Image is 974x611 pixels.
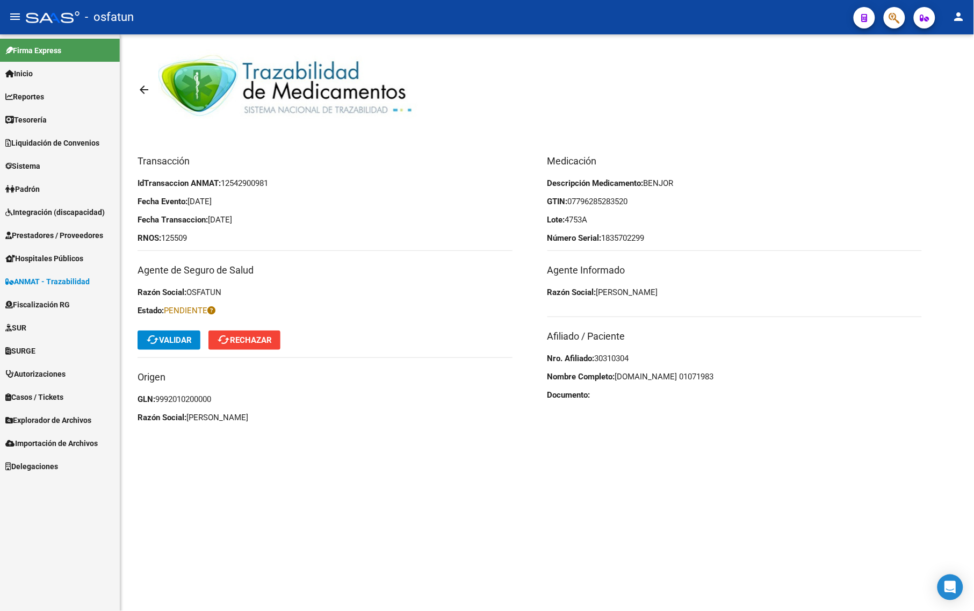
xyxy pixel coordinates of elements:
span: Rechazar [217,335,272,345]
span: Inicio [5,68,33,80]
h3: Origen [138,370,513,385]
img: anmat.jpeg [158,50,421,130]
span: [PERSON_NAME] [186,413,248,422]
mat-icon: menu [9,10,21,23]
p: Estado: [138,305,513,317]
span: Tesorería [5,114,47,126]
span: Prestadores / Proveedores [5,229,103,241]
span: 12542900981 [221,178,268,188]
p: Fecha Evento: [138,196,513,207]
p: Lote: [547,214,922,226]
p: Número Serial: [547,232,922,244]
span: Validar [146,335,192,345]
button: Validar [138,330,200,350]
span: Autorizaciones [5,368,66,380]
span: Casos / Tickets [5,391,63,403]
span: [DATE] [208,215,232,225]
p: IdTransaccion ANMAT: [138,177,513,189]
h3: Agente de Seguro de Salud [138,263,513,278]
span: BENJOR [644,178,674,188]
h3: Transacción [138,154,513,169]
p: Documento: [547,389,922,401]
p: Fecha Transaccion: [138,214,513,226]
span: Liquidación de Convenios [5,137,99,149]
h3: Medicación [547,154,922,169]
span: 30310304 [595,354,629,363]
mat-icon: cached [217,333,230,346]
p: Nombre Completo: [547,371,922,383]
div: Open Intercom Messenger [937,574,963,600]
span: ANMAT - Trazabilidad [5,276,90,287]
mat-icon: arrow_back [138,83,150,96]
p: Descripción Medicamento: [547,177,922,189]
span: PENDIENTE [164,306,215,315]
span: Delegaciones [5,461,58,472]
p: GLN: [138,393,513,405]
span: [DOMAIN_NAME] 01071983 [615,372,714,382]
span: [PERSON_NAME] [596,287,658,297]
p: GTIN: [547,196,922,207]
span: Firma Express [5,45,61,56]
span: 1835702299 [602,233,645,243]
span: 4753A [565,215,588,225]
span: Fiscalización RG [5,299,70,311]
span: SUR [5,322,26,334]
span: Reportes [5,91,44,103]
span: 125509 [161,233,187,243]
mat-icon: person [953,10,965,23]
span: Sistema [5,160,40,172]
p: Nro. Afiliado: [547,353,922,364]
button: Rechazar [208,330,280,350]
span: [DATE] [187,197,212,206]
span: Padrón [5,183,40,195]
p: Razón Social: [547,286,922,298]
h3: Afiliado / Paciente [547,329,922,344]
p: RNOS: [138,232,513,244]
span: SURGE [5,345,35,357]
mat-icon: cached [146,333,159,346]
span: Importación de Archivos [5,437,98,449]
p: Razón Social: [138,286,513,298]
span: 07796285283520 [568,197,628,206]
p: Razón Social: [138,412,513,423]
span: 9992010200000 [155,394,211,404]
span: Integración (discapacidad) [5,206,105,218]
span: - osfatun [85,5,134,29]
span: Hospitales Públicos [5,253,83,264]
span: OSFATUN [186,287,221,297]
span: Explorador de Archivos [5,414,91,426]
h3: Agente Informado [547,263,922,278]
